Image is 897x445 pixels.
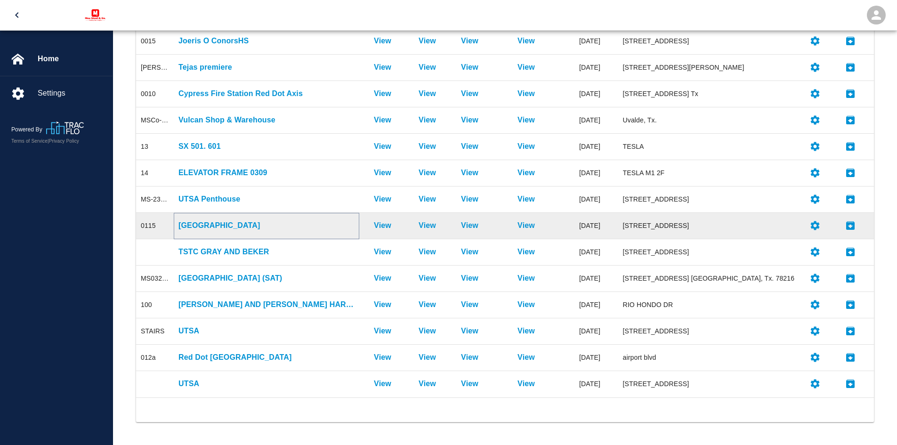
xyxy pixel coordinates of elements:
[461,299,478,310] p: View
[806,111,824,129] button: Settings
[517,35,535,47] a: View
[178,62,355,73] p: Tejas premiere
[517,114,535,126] a: View
[562,371,618,397] div: [DATE]
[517,246,535,258] a: View
[141,36,156,46] div: 0015
[806,374,824,393] button: Settings
[419,273,436,284] a: View
[374,114,391,126] p: View
[517,141,535,152] p: View
[806,295,824,314] button: Settings
[623,36,799,46] div: [STREET_ADDRESS]
[806,243,824,261] button: Settings
[461,325,478,337] a: View
[461,220,478,231] p: View
[623,168,799,178] div: TESLA M1 2F
[461,167,478,178] a: View
[461,114,478,126] p: View
[141,63,169,72] div: Kelly Field Military Airport
[806,322,824,340] button: Settings
[178,114,355,126] a: Vulcan Shop & Warehouse
[374,378,391,389] p: View
[419,114,436,126] a: View
[141,326,164,336] div: STAIRS
[461,378,478,389] a: View
[517,88,535,99] a: View
[517,299,535,310] a: View
[461,352,478,363] p: View
[562,292,618,318] div: [DATE]
[374,220,391,231] a: View
[178,273,355,284] a: [GEOGRAPHIC_DATA] (SAT)
[806,190,824,209] button: Settings
[562,266,618,292] div: [DATE]
[461,62,478,73] a: View
[46,121,84,134] img: TracFlo
[419,352,436,363] a: View
[141,274,169,283] div: MS032024
[806,348,824,367] button: Settings
[419,246,436,258] a: View
[517,167,535,178] a: View
[48,138,49,144] span: |
[49,138,79,144] a: Privacy Policy
[461,273,478,284] a: View
[178,167,355,178] p: ELEVATOR FRAME 0309
[38,53,105,65] span: Home
[461,88,478,99] a: View
[178,246,355,258] p: TSTC GRAY AND BEKER
[461,141,478,152] p: View
[419,378,436,389] a: View
[374,194,391,205] p: View
[517,194,535,205] p: View
[461,246,478,258] p: View
[141,194,169,204] div: MS-231014
[623,353,799,362] div: airport blvd
[178,194,355,205] a: UTSA Penthouse
[562,239,618,266] div: [DATE]
[517,220,535,231] a: View
[419,35,436,47] p: View
[178,88,355,99] a: Cypress Fire Station Red Dot Axis
[806,84,824,103] button: Settings
[562,213,618,239] div: [DATE]
[38,88,105,99] span: Settings
[178,352,355,363] a: Red Dot [GEOGRAPHIC_DATA]
[178,378,355,389] a: UTSA
[517,352,535,363] a: View
[141,300,152,309] div: 100
[419,299,436,310] p: View
[623,379,799,388] div: [STREET_ADDRESS]
[419,141,436,152] p: View
[461,35,478,47] a: View
[374,246,391,258] a: View
[850,400,897,445] iframe: Chat Widget
[178,220,355,231] a: [GEOGRAPHIC_DATA]
[623,115,799,125] div: Uvalde, Tx.
[562,186,618,213] div: [DATE]
[374,35,391,47] a: View
[419,220,436,231] a: View
[141,168,148,178] div: 14
[374,325,391,337] p: View
[623,274,799,283] div: [STREET_ADDRESS] [GEOGRAPHIC_DATA], Tx. 78216
[178,141,355,152] a: SX 501. 601
[623,247,799,257] div: [STREET_ADDRESS]
[419,88,436,99] a: View
[517,325,535,337] p: View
